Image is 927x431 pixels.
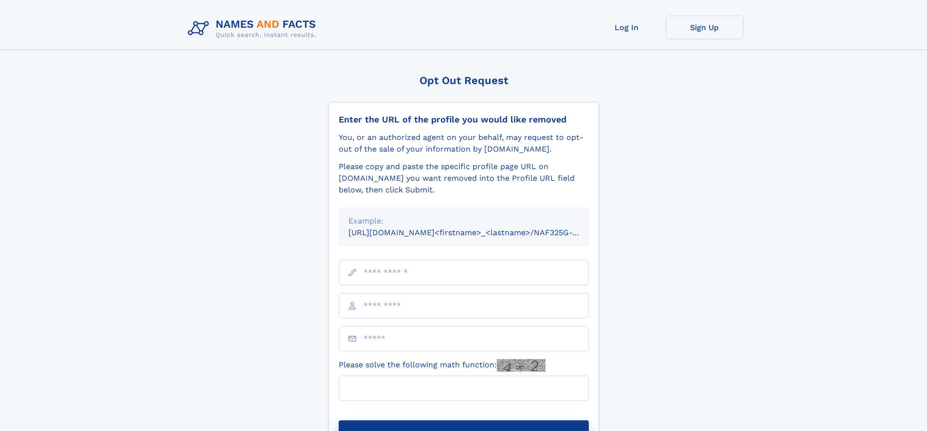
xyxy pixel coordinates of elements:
[339,114,589,125] div: Enter the URL of the profile you would like removed
[348,215,579,227] div: Example:
[339,359,545,372] label: Please solve the following math function:
[339,132,589,155] div: You, or an authorized agent on your behalf, may request to opt-out of the sale of your informatio...
[348,228,607,237] small: [URL][DOMAIN_NAME]<firstname>_<lastname>/NAF325G-xxxxxxxx
[666,16,744,39] a: Sign Up
[328,74,599,86] div: Opt Out Request
[588,16,666,39] a: Log In
[339,161,589,196] div: Please copy and paste the specific profile page URL on [DOMAIN_NAME] you want removed into the Pr...
[184,16,324,42] img: Logo Names and Facts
